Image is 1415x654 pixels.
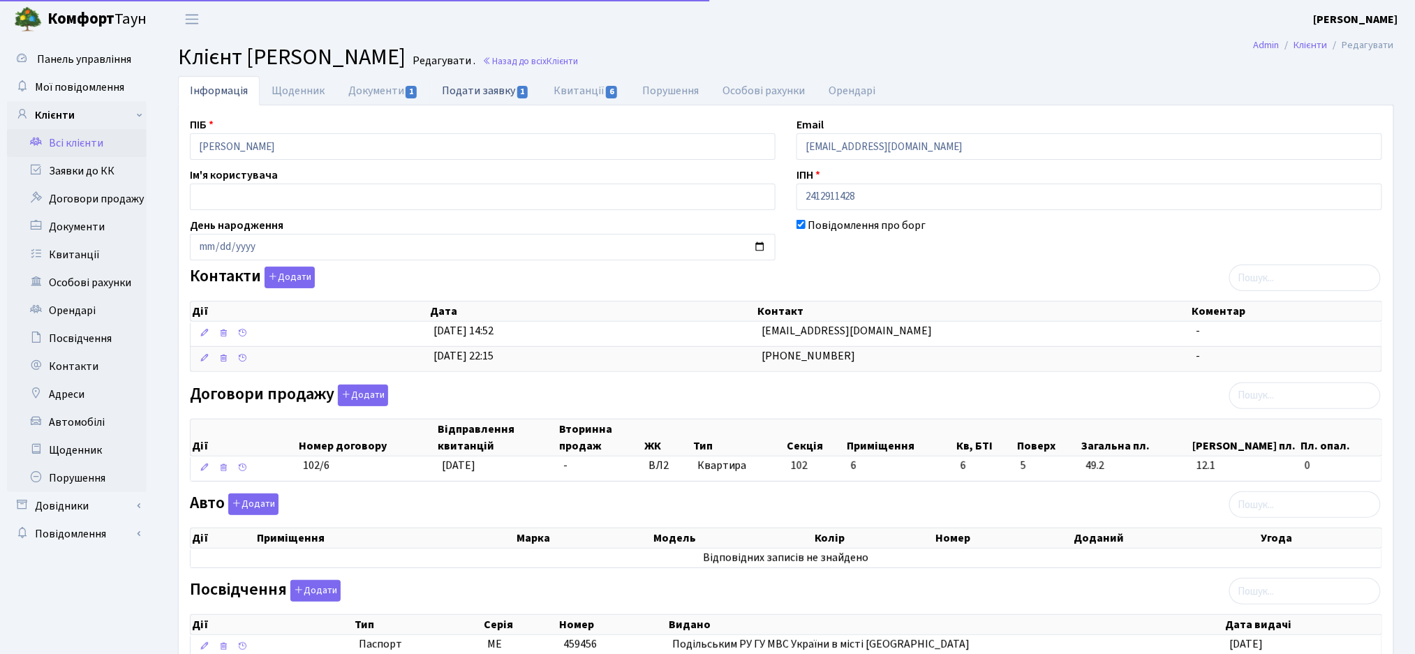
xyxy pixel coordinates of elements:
b: [PERSON_NAME] [1314,12,1398,27]
th: [PERSON_NAME] пл. [1191,419,1300,456]
input: Пошук... [1229,382,1381,409]
a: Договори продажу [7,185,147,213]
span: [EMAIL_ADDRESS][DOMAIN_NAME] [762,323,932,339]
a: Повідомлення [7,520,147,548]
span: Клієнти [547,54,578,68]
span: - [1196,323,1200,339]
span: 459456 [563,637,597,652]
span: [DATE] [1229,637,1263,652]
a: Документи [336,76,430,105]
th: Доданий [1073,528,1260,548]
a: Інформація [178,76,260,105]
span: 102/6 [303,458,329,473]
th: Вторинна продаж [558,419,644,456]
span: 1 [517,86,528,98]
button: Контакти [265,267,315,288]
a: Квитанції [542,76,630,105]
label: Договори продажу [190,385,388,406]
label: Посвідчення [190,580,341,602]
th: Номер [935,528,1073,548]
a: Квитанції [7,241,147,269]
a: Щоденник [260,76,336,105]
span: 102 [791,458,808,473]
a: Документи [7,213,147,241]
span: [DATE] 22:15 [434,348,494,364]
a: Довідники [7,492,147,520]
a: Автомобілі [7,408,147,436]
a: Подати заявку [430,76,541,105]
a: Додати [287,578,341,602]
th: Кв, БТІ [956,419,1016,456]
a: Додати [334,382,388,406]
a: Додати [225,491,279,516]
th: ЖК [643,419,692,456]
a: Всі клієнти [7,129,147,157]
th: Поверх [1016,419,1081,456]
th: Дії [191,302,429,321]
th: Дії [191,528,255,548]
label: День народження [190,217,283,234]
span: 5 [1021,458,1075,474]
th: Номер [558,615,667,634]
th: Тип [692,419,785,456]
input: Пошук... [1229,491,1381,518]
a: Назад до всіхКлієнти [482,54,578,68]
label: Email [797,117,824,133]
nav: breadcrumb [1233,31,1415,60]
th: Видано [667,615,1224,634]
label: Контакти [190,267,315,288]
th: Пл. опал. [1300,419,1382,456]
span: 6 [606,86,617,98]
th: Марка [515,528,651,548]
th: Дії [191,615,353,634]
th: Приміщення [255,528,515,548]
th: Тип [353,615,482,634]
span: Мої повідомлення [35,80,124,95]
span: Панель управління [37,52,131,67]
span: - [563,458,568,473]
span: Таун [47,8,147,31]
span: 1 [406,86,417,98]
a: Порушення [7,464,147,492]
a: [PERSON_NAME] [1314,11,1398,28]
a: Admin [1254,38,1280,52]
label: Ім'я користувача [190,167,278,184]
th: Колір [813,528,935,548]
span: Квартира [697,458,780,474]
span: ВЛ2 [649,458,686,474]
label: Авто [190,493,279,515]
a: Посвідчення [7,325,147,352]
th: Модель [652,528,813,548]
input: Пошук... [1229,578,1381,604]
th: Серія [482,615,558,634]
a: Контакти [7,352,147,380]
a: Клієнти [7,101,147,129]
b: Комфорт [47,8,114,30]
li: Редагувати [1328,38,1394,53]
span: 0 [1305,458,1376,474]
th: Контакт [756,302,1191,321]
th: Приміщення [845,419,955,456]
span: Паспорт [359,637,477,653]
a: Клієнти [1294,38,1328,52]
button: Договори продажу [338,385,388,406]
th: Номер договору [297,419,436,456]
span: [DATE] 14:52 [434,323,494,339]
a: Орендарі [7,297,147,325]
a: Особові рахунки [711,76,817,105]
small: Редагувати . [410,54,475,68]
button: Переключити навігацію [175,8,209,31]
td: Відповідних записів не знайдено [191,549,1381,567]
span: 6 [961,458,1009,474]
a: Мої повідомлення [7,73,147,101]
label: ПІБ [190,117,214,133]
a: Особові рахунки [7,269,147,297]
label: Повідомлення про борг [808,217,926,234]
span: Клієнт [PERSON_NAME] [178,41,406,73]
img: logo.png [14,6,42,34]
button: Авто [228,493,279,515]
a: Панель управління [7,45,147,73]
th: Угода [1259,528,1381,548]
th: Загальна пл. [1081,419,1192,456]
th: Секція [785,419,845,456]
